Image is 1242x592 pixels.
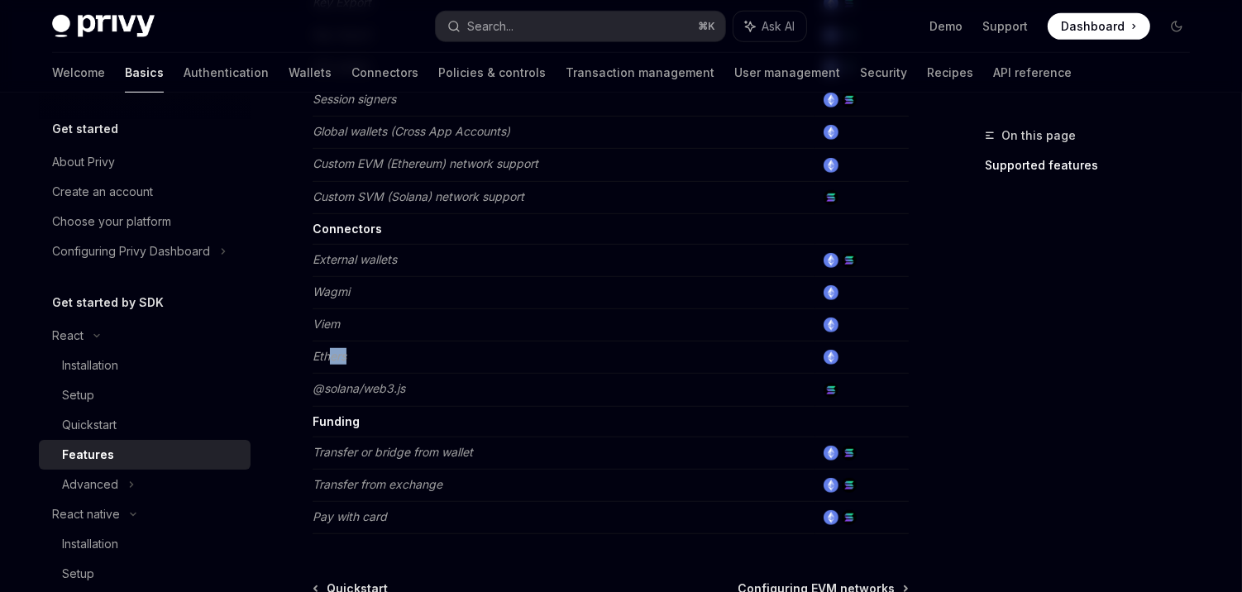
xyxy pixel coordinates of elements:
a: Dashboard [1048,13,1150,40]
button: Ask AI [733,12,806,41]
a: Security [860,53,907,93]
em: Wagmi [313,284,350,298]
img: dark logo [52,15,155,38]
img: ethereum.png [824,478,838,493]
img: solana.png [842,253,857,268]
img: solana.png [842,510,857,525]
img: ethereum.png [824,350,838,365]
div: Search... [467,17,514,36]
a: Authentication [184,53,269,93]
a: Policies & controls [438,53,546,93]
div: About Privy [52,152,115,172]
em: Viem [313,317,340,331]
button: Search...⌘K [436,12,725,41]
img: solana.png [842,478,857,493]
a: Demo [929,18,963,35]
em: Pay with card [313,509,387,523]
img: ethereum.png [824,510,838,525]
img: solana.png [842,93,857,107]
img: solana.png [824,190,838,205]
a: Setup [39,559,251,589]
img: ethereum.png [824,253,838,268]
em: External wallets [313,252,397,266]
a: Features [39,440,251,470]
div: React [52,326,84,346]
img: ethereum.png [824,158,838,173]
div: Quickstart [62,415,117,435]
img: solana.png [842,446,857,461]
div: Choose your platform [52,212,171,232]
strong: Funding [313,414,360,428]
span: Dashboard [1061,18,1125,35]
div: Installation [62,534,118,554]
h5: Get started [52,119,118,139]
a: Welcome [52,53,105,93]
div: Create an account [52,182,153,202]
a: Wallets [289,53,332,93]
em: Custom SVM (Solana) network support [313,189,524,203]
strong: Connectors [313,222,382,236]
span: Ask AI [762,18,795,35]
div: React native [52,504,120,524]
a: Installation [39,529,251,559]
div: Setup [62,385,94,405]
em: Session signers [313,92,396,106]
div: Installation [62,356,118,375]
a: Supported features [985,152,1203,179]
div: Advanced [62,475,118,494]
img: ethereum.png [824,125,838,140]
em: Global wallets (Cross App Accounts) [313,124,510,138]
a: Transaction management [566,53,714,93]
a: Choose your platform [39,207,251,236]
a: User management [734,53,840,93]
div: Features [62,445,114,465]
a: API reference [993,53,1072,93]
a: Connectors [351,53,418,93]
em: Transfer or bridge from wallet [313,445,473,459]
a: About Privy [39,147,251,177]
em: @solana/web3.js [313,381,405,395]
span: On this page [1001,126,1076,146]
span: ⌘ K [698,20,715,33]
a: Support [982,18,1028,35]
a: Create an account [39,177,251,207]
img: ethereum.png [824,93,838,107]
img: solana.png [824,383,838,398]
img: ethereum.png [824,317,838,332]
a: Basics [125,53,164,93]
em: Custom EVM (Ethereum) network support [313,156,538,170]
a: Recipes [927,53,973,93]
div: Setup [62,564,94,584]
h5: Get started by SDK [52,293,164,313]
button: Toggle dark mode [1163,13,1190,40]
a: Quickstart [39,410,251,440]
div: Configuring Privy Dashboard [52,241,210,261]
a: Installation [39,351,251,380]
em: Ethers [313,349,346,363]
img: ethereum.png [824,285,838,300]
em: Transfer from exchange [313,477,442,491]
a: Setup [39,380,251,410]
img: ethereum.png [824,446,838,461]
